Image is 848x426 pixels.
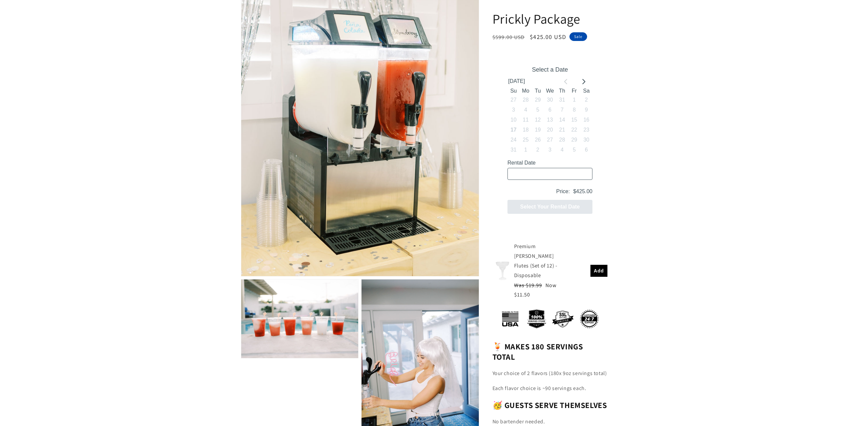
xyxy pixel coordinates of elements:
[492,341,583,362] b: 🍹 MAKES 180 SERVINGS TOTAL
[492,261,512,281] img: Premium Margarita Glass Flutes (Set of 12) - Disposable
[492,51,607,229] iframe: widget_xcomponent
[492,385,586,392] span: Each flavor choice is ~90 servings each.
[552,308,574,330] img: SSL Verified Secure
[526,308,547,330] img: 100% Verified
[578,308,600,330] img: 24/7 Support
[492,400,607,410] b: 🥳 GUESTS SERVE THEMSELVES
[492,370,607,377] span: Your choice of 2 flavors (180x 9oz servings total)
[590,265,607,277] button: Add
[514,282,542,289] span: Was $19.99
[594,268,604,274] span: Add
[514,243,557,279] span: Premium Margarita Glass Flutes (Set of 12) - Disposable
[492,34,525,41] s: $599.00 USD
[492,418,545,425] span: ​​No bartender needed.
[530,33,566,41] span: $425.00 USD
[492,10,607,27] h1: Prickly Package
[569,32,587,41] span: Sale
[499,308,521,330] img: Made In USA
[514,243,557,279] a: Premium [PERSON_NAME] Flutes (Set of 12) - Disposable
[514,282,556,298] span: Now $11.50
